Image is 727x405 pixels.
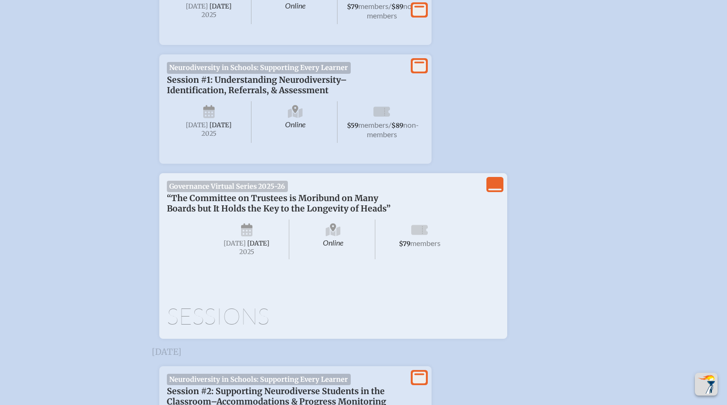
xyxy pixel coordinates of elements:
span: $89 [391,122,403,130]
span: $59 [347,122,358,130]
span: / [389,1,391,10]
span: [DATE] [209,121,232,129]
span: 2025 [174,11,243,18]
span: 2025 [174,130,243,137]
h1: Sessions [167,305,500,327]
span: Online [253,101,338,143]
span: Neurodiversity in Schools: Supporting Every Learner [167,62,351,73]
p: Session #1: Understanding Neurodiversity–Identification, Referrals, & Assessment [167,75,405,96]
h3: [DATE] [152,347,575,357]
span: members [358,1,389,10]
span: [DATE] [209,2,232,10]
span: [DATE] [247,239,269,247]
span: Governance Virtual Series 2025-26 [167,181,288,192]
span: Neurodiversity in Schools: Supporting Every Learner [167,374,351,385]
span: members [358,120,389,129]
span: [DATE] [224,239,246,247]
span: $79 [347,3,358,11]
span: Online [291,220,376,259]
span: members [410,238,441,247]
span: $79 [399,240,410,248]
span: non-members [367,120,419,139]
img: To the top [697,375,716,394]
span: 2025 [212,248,281,255]
button: Scroll Top [695,373,718,396]
span: [DATE] [186,2,208,10]
span: / [389,120,391,129]
span: $89 [391,3,403,11]
p: “The Committee on Trustees is Moribund on Many Boards but It Holds the Key to the Longevity of He... [167,193,405,214]
span: non-members [367,1,419,20]
span: [DATE] [186,121,208,129]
